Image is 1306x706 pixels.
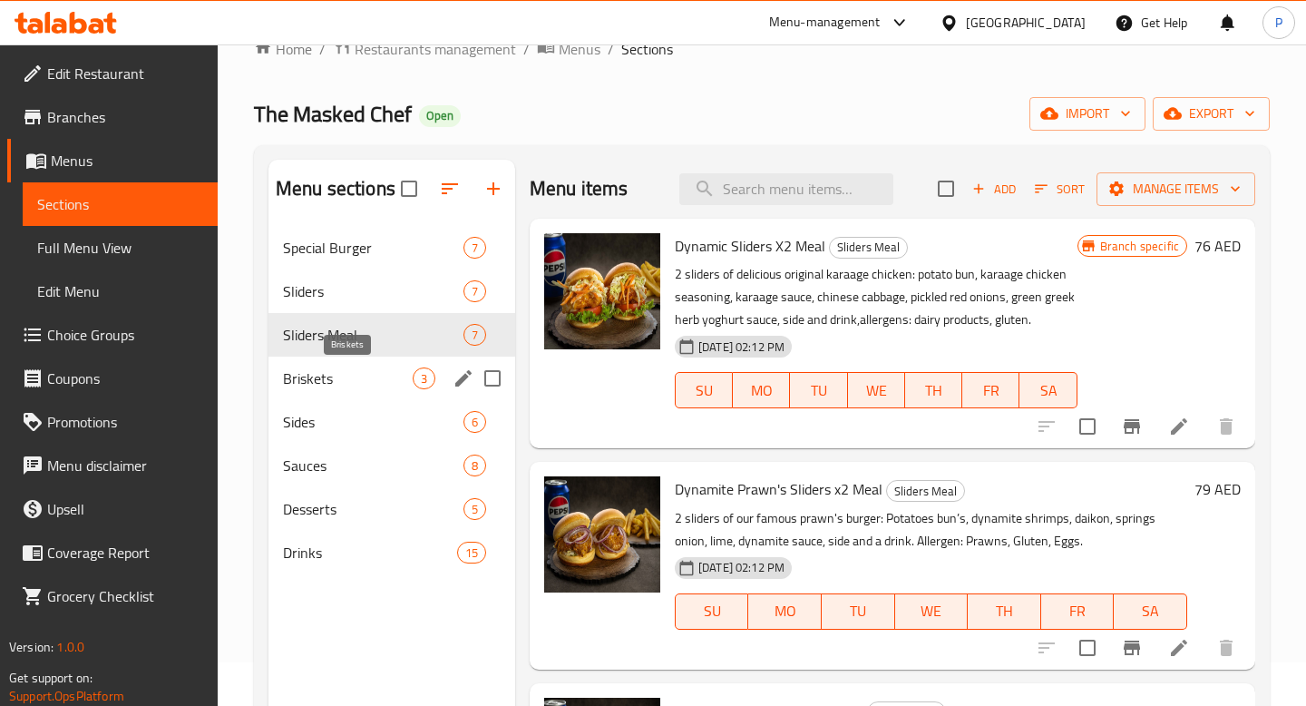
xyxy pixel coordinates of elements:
span: The Masked Chef [254,93,412,134]
span: WE [855,378,898,404]
h6: 79 AED [1194,476,1241,502]
h2: Menu sections [276,175,395,202]
button: Add section [472,167,515,211]
span: SU [683,598,741,624]
span: Full Menu View [37,237,203,259]
button: Manage items [1096,172,1255,206]
button: MO [748,593,822,630]
span: MO [755,598,814,624]
h2: Menu items [530,175,629,202]
img: Dynamic Sliders X2 Meal [544,233,660,349]
a: Coverage Report [7,531,218,574]
a: Coupons [7,357,218,400]
button: FR [1041,593,1115,630]
div: items [463,455,486,476]
img: Dynamite Prawn's Sliders x2 Meal [544,476,660,593]
div: Desserts [283,498,463,520]
div: items [463,498,486,520]
span: Menus [559,38,600,60]
span: Select to update [1068,629,1106,667]
nav: Menu sections [268,219,515,582]
span: P [1275,13,1282,33]
span: [DATE] 02:12 PM [691,338,792,356]
div: Sides [283,411,463,433]
li: / [608,38,614,60]
span: MO [740,378,783,404]
div: items [463,280,486,302]
a: Full Menu View [23,226,218,270]
a: Choice Groups [7,313,218,357]
span: Sections [37,193,203,215]
span: 1.0.0 [56,635,84,659]
span: Sort [1035,179,1085,200]
span: Briskets [283,368,413,389]
span: import [1044,103,1131,125]
a: Edit Menu [23,270,218,313]
span: [DATE] 02:12 PM [691,559,792,576]
button: SU [675,593,748,630]
span: Dynamite Prawn's Sliders x2 Meal [675,476,882,503]
span: TH [975,598,1034,624]
span: SA [1027,378,1069,404]
span: Sort sections [428,167,472,211]
div: Sauces [283,455,463,476]
span: TH [912,378,955,404]
span: Branches [47,106,203,128]
div: items [457,542,486,564]
span: Manage items [1111,178,1241,201]
button: export [1153,97,1270,131]
span: 15 [458,544,485,562]
div: Sliders Meal [829,237,908,259]
span: Dynamic Sliders X2 Meal [675,232,825,260]
span: Drinks [283,542,457,564]
nav: breadcrumb [254,37,1270,61]
a: Promotions [7,400,218,444]
div: items [463,324,486,346]
span: SA [1121,598,1180,624]
button: MO [733,372,790,408]
span: 7 [464,240,485,257]
a: Grocery Checklist [7,574,218,618]
span: SU [683,378,726,404]
button: TH [968,593,1041,630]
span: Open [419,108,461,123]
button: Add [965,175,1023,203]
span: Coverage Report [47,542,203,564]
span: Add [970,179,1018,200]
button: Sort [1030,175,1089,203]
span: 5 [464,501,485,518]
div: items [463,237,486,259]
span: Choice Groups [47,324,203,346]
button: TH [905,372,962,408]
span: Menu disclaimer [47,455,203,476]
span: Sliders [283,280,463,302]
button: Branch-specific-item [1110,626,1154,670]
span: 3 [414,370,434,387]
span: Select all sections [390,170,428,208]
div: Drinks15 [268,531,515,574]
span: FR [970,378,1012,404]
div: items [413,368,435,389]
span: Restaurants management [355,38,516,60]
div: Sliders Meal [886,480,965,502]
button: TU [790,372,847,408]
div: Open [419,105,461,127]
input: search [679,173,893,205]
span: WE [902,598,961,624]
span: Branch specific [1093,238,1186,255]
div: Special Burger [283,237,463,259]
span: FR [1048,598,1107,624]
a: Home [254,38,312,60]
span: Sections [621,38,673,60]
span: 7 [464,283,485,300]
button: delete [1204,405,1248,448]
a: Branches [7,95,218,139]
div: Sauces8 [268,444,515,487]
a: Edit Restaurant [7,52,218,95]
button: edit [450,365,477,392]
button: WE [848,372,905,408]
div: Sides6 [268,400,515,444]
span: Edit Menu [37,280,203,302]
p: 2 sliders of delicious original karaage chicken: potato bun, karaage chicken seasoning, karaage s... [675,263,1077,331]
